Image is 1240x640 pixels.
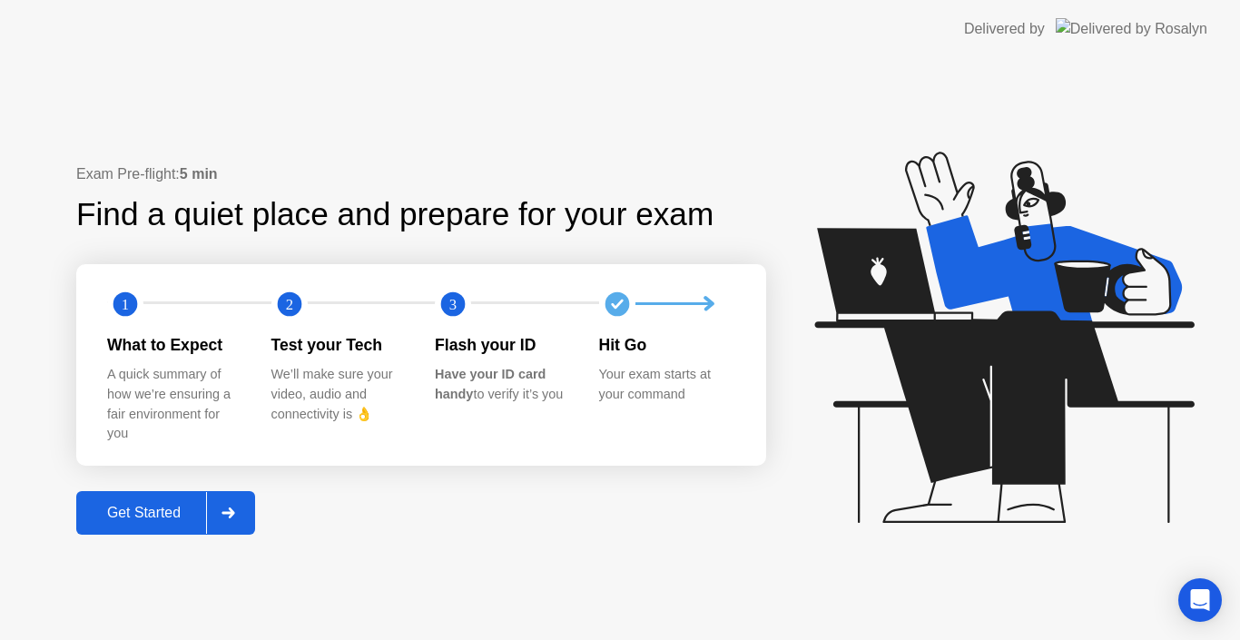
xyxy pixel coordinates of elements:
div: Test your Tech [271,333,407,357]
text: 3 [449,296,457,313]
div: Delivered by [964,18,1045,40]
div: A quick summary of how we’re ensuring a fair environment for you [107,365,242,443]
div: Flash your ID [435,333,570,357]
div: Open Intercom Messenger [1178,578,1222,622]
div: Find a quiet place and prepare for your exam [76,191,716,239]
b: 5 min [180,166,218,182]
b: Have your ID card handy [435,367,546,401]
text: 2 [285,296,292,313]
div: What to Expect [107,333,242,357]
div: Get Started [82,505,206,521]
div: Exam Pre-flight: [76,163,766,185]
button: Get Started [76,491,255,535]
text: 1 [122,296,129,313]
div: We’ll make sure your video, audio and connectivity is 👌 [271,365,407,424]
div: Hit Go [599,333,734,357]
div: to verify it’s you [435,365,570,404]
img: Delivered by Rosalyn [1056,18,1207,39]
div: Your exam starts at your command [599,365,734,404]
